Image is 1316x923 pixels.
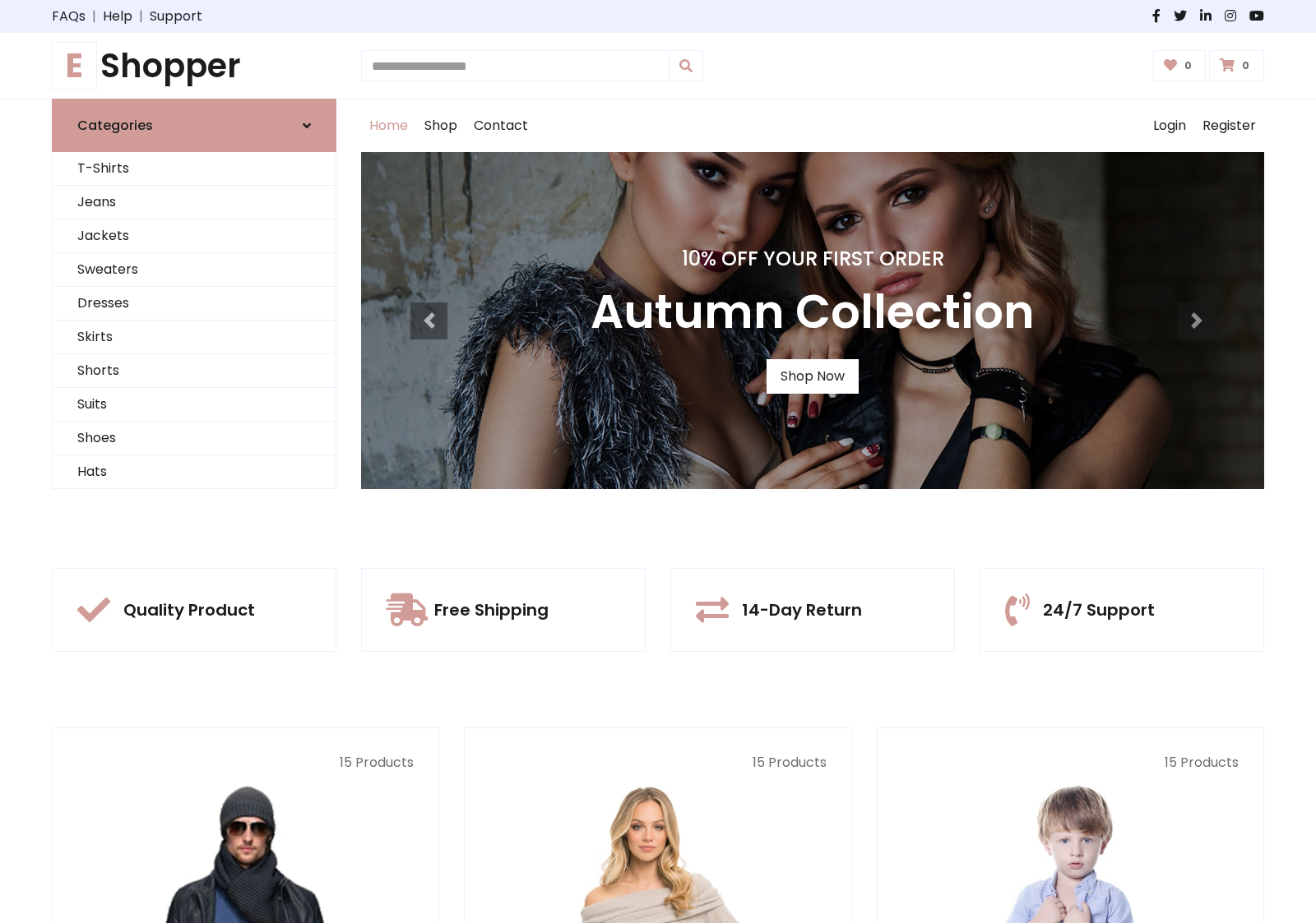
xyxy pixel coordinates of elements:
h1: Shopper [52,46,336,85]
h4: 10% Off Your First Order [591,247,1035,271]
a: Shoes [53,422,336,455]
a: Suits [53,388,336,422]
a: Register [1194,99,1264,152]
a: Shop [416,99,466,152]
a: Categories [52,99,336,152]
h5: 24/7 Support [1043,600,1155,620]
a: Dresses [53,287,336,321]
a: Shop Now [767,359,859,394]
h5: 14-Day Return [742,600,862,620]
a: Skirts [53,321,336,354]
a: Help [103,7,132,26]
p: 15 Products [902,753,1239,773]
a: Shorts [53,354,336,388]
h5: Quality Product [123,600,255,620]
p: 15 Products [77,753,414,773]
a: 0 [1153,50,1207,81]
span: E [52,42,97,90]
a: FAQs [52,7,86,26]
a: Jeans [53,186,336,219]
h5: Free Shipping [434,600,549,620]
h3: Autumn Collection [591,284,1035,339]
span: 0 [1180,58,1196,73]
span: | [132,7,150,26]
a: 0 [1209,50,1264,81]
h6: Categories [77,118,153,133]
a: T-Shirts [53,152,336,186]
a: EShopper [52,46,336,85]
span: 0 [1238,58,1253,73]
span: | [86,7,103,26]
a: Sweaters [53,253,336,287]
a: Contact [466,99,536,152]
a: Home [361,99,416,152]
a: Support [150,7,202,26]
a: Hats [53,455,336,489]
p: 15 Products [489,753,826,773]
a: Login [1145,99,1194,152]
a: Jackets [53,219,336,253]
